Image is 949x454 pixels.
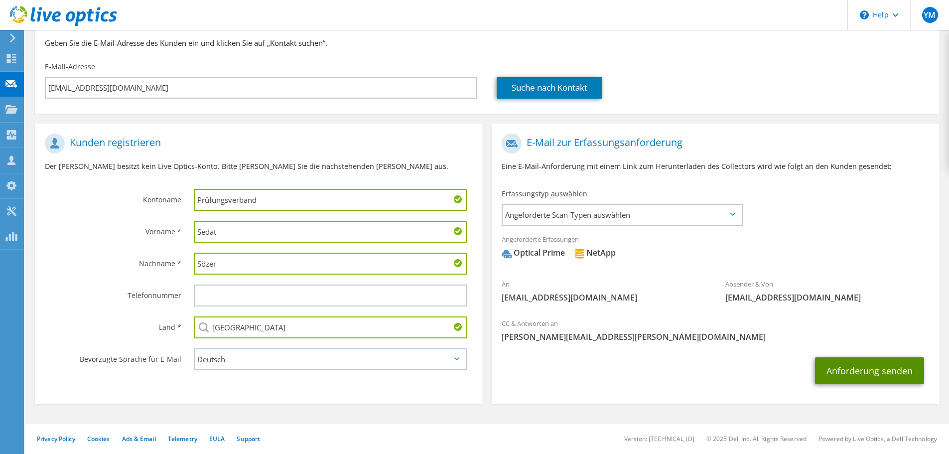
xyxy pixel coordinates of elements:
li: Powered by Live Optics, a Dell Technology [818,435,937,443]
label: Bevorzugte Sprache für E-Mail [45,348,181,364]
span: Angeforderte Scan-Typen auswählen [503,205,741,225]
a: Suche nach Kontakt [497,77,602,99]
h1: Kunden registrieren [45,134,467,153]
label: Erfassungstyp auswählen [502,189,587,199]
span: [EMAIL_ADDRESS][DOMAIN_NAME] [502,292,705,303]
a: Ads & Email [122,435,156,443]
li: © 2025 Dell Inc. All Rights Reserved [706,435,807,443]
label: Nachname * [45,253,181,269]
div: An [492,274,715,308]
div: Optical Prime [502,247,565,259]
li: Version: [TECHNICAL_ID] [624,435,694,443]
label: Telefonnummer [45,285,181,301]
label: Kontoname [45,189,181,205]
div: Absender & Von [715,274,939,308]
a: Cookies [87,435,110,443]
p: Eine E-Mail-Anforderung mit einem Link zum Herunterladen des Collectors wird wie folgt an den Kun... [502,161,929,172]
h3: Geben Sie die E-Mail-Adresse des Kunden ein und klicken Sie auf „Kontakt suchen“. [45,37,929,48]
h1: E-Mail zur Erfassungsanforderung [502,134,924,153]
a: Support [237,435,260,443]
div: Angeforderte Erfassungen [492,229,939,269]
svg: \n [860,10,869,19]
label: E-Mail-Adresse [45,62,95,72]
span: [EMAIL_ADDRESS][DOMAIN_NAME] [725,292,929,303]
label: Land * [45,316,181,332]
label: Vorname * [45,221,181,237]
a: Privacy Policy [37,435,75,443]
button: Anforderung senden [815,357,924,384]
div: CC & Antworten an [492,313,939,347]
div: NetApp [574,247,616,259]
a: EULA [209,435,225,443]
span: YM [922,7,938,23]
p: Der [PERSON_NAME] besitzt kein Live Optics-Konto. Bitte [PERSON_NAME] Sie die nachstehenden [PERS... [45,161,472,172]
span: [PERSON_NAME][EMAIL_ADDRESS][PERSON_NAME][DOMAIN_NAME] [502,331,929,342]
a: Telemetry [168,435,197,443]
